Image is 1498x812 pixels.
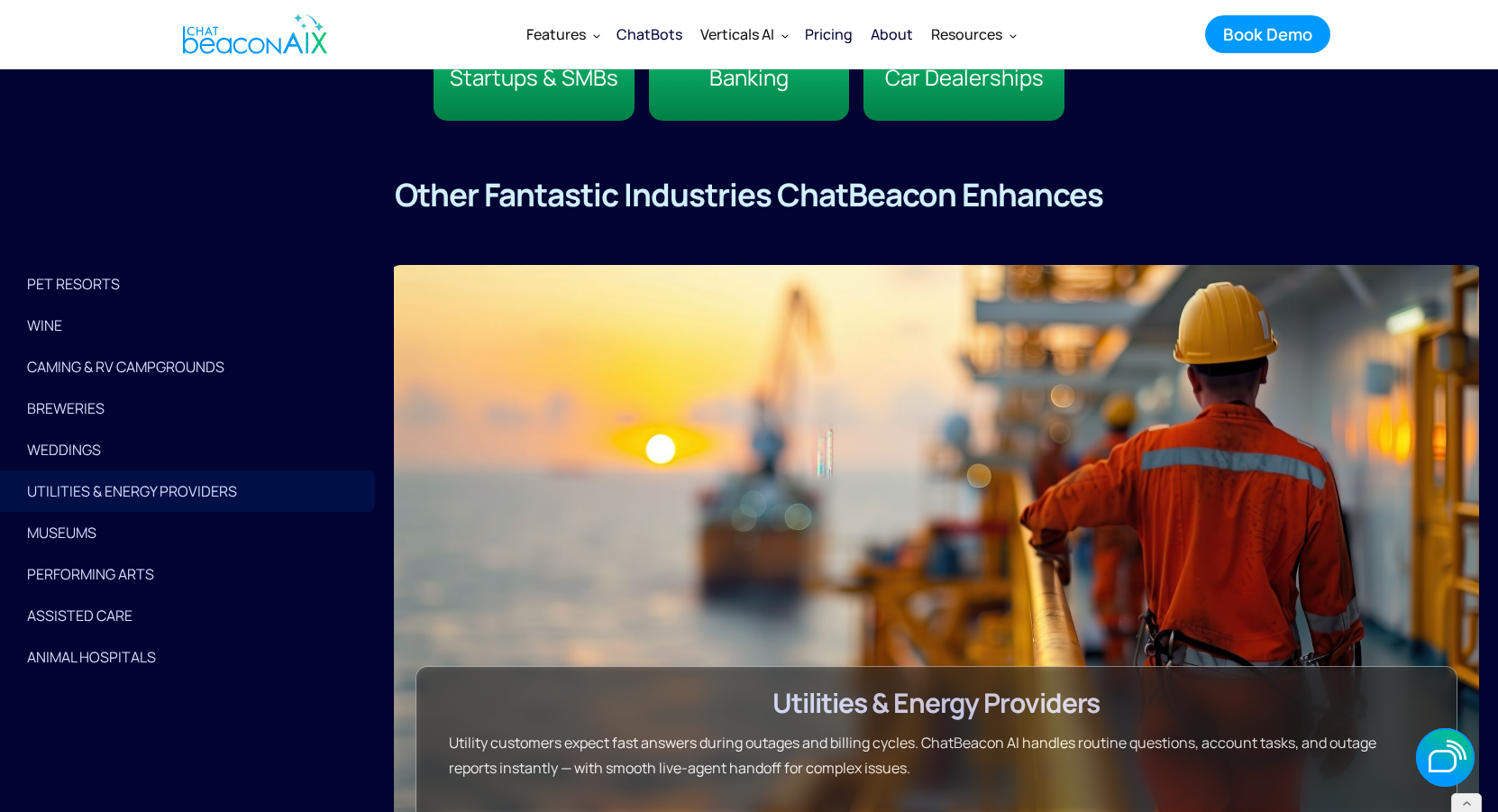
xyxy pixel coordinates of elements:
a: Book Demo [1205,15,1330,53]
div: Utilities & Energy Providers [27,479,348,504]
div: Features [526,22,586,47]
div: Resources [931,22,1002,47]
a: About [862,11,922,58]
h4: Utilities & Energy Providers [772,685,1100,721]
p: Utility customers expect fast answers during outages and billing cycles. ChatBeacon AI handles ro... [449,730,1424,780]
div: Features [517,13,607,56]
a: home [168,3,337,66]
a: ChatBots [607,13,691,56]
img: Dropdown [781,32,789,39]
div: PET RESORTS [27,271,348,297]
div: Verticals AI [700,22,774,47]
div: BREWERIES [27,396,348,421]
div: MUSEUMS [27,520,348,545]
div: WINE [27,313,348,338]
div: Verticals AI [691,13,796,56]
div: PERFORMING ARTS [27,561,348,587]
div: Pricing [805,22,853,47]
div: ASSISTED CARE [27,603,348,628]
img: Dropdown [593,32,600,39]
div: ChatBots [617,22,682,47]
div: About [871,22,913,47]
div: Animal Hospitals [27,644,348,670]
div: Car Dealerships [885,53,1044,103]
div: CAMING & RV CAMPGROUNDS [27,354,348,379]
div: WEDDINGS [27,437,348,462]
div: Startups & SMBs [450,53,618,103]
a: Pricing [796,11,862,58]
div: Book Demo [1223,23,1312,46]
img: Dropdown [1009,32,1017,39]
div: Resources [922,13,1024,56]
div: Banking [709,53,789,103]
